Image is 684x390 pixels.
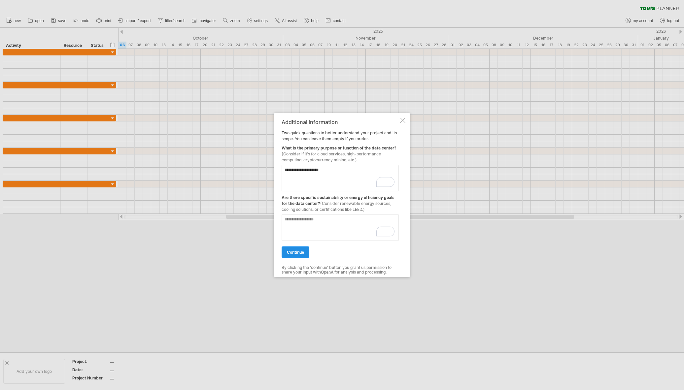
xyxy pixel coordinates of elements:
span: (Consider renewable energy sources, cooling solutions, or certifications like LEED.) [282,201,391,212]
span: continue [287,250,304,255]
span: (Consider if it's for cloud services, high-performance computing, cryptocurrency mining, etc.) [282,151,381,162]
textarea: To enrich screen reader interactions, please activate Accessibility in Grammarly extension settings [282,214,399,241]
textarea: To enrich screen reader interactions, please activate Accessibility in Grammarly extension settings [282,165,399,191]
a: OpenAI [321,270,334,275]
div: Additional information [282,119,399,125]
div: What is the primary purpose or function of the data center? [282,142,399,163]
a: continue [282,246,309,258]
div: Two quick questions to better understand your project and its scope. You can leave them empty if ... [282,119,399,271]
div: By clicking the 'continue' button you grant us permission to share your input with for analysis a... [282,265,399,275]
div: Are there specific sustainability or energy efficiency goals for the data center? [282,191,399,212]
